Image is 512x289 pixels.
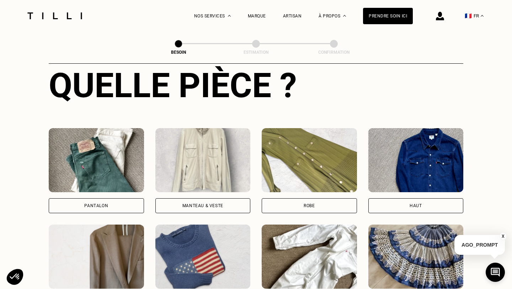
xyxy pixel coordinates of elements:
[182,204,223,208] div: Manteau & Veste
[410,204,422,208] div: Haut
[143,50,214,55] div: Besoin
[343,15,346,17] img: Menu déroulant à propos
[363,8,413,24] a: Prendre soin ici
[436,12,444,20] img: icône connexion
[228,15,231,17] img: Menu déroulant
[248,14,266,19] a: Marque
[368,225,464,289] img: Tilli retouche votre Jupe
[155,128,251,192] img: Tilli retouche votre Manteau & Veste
[220,50,292,55] div: Estimation
[298,50,369,55] div: Confirmation
[368,128,464,192] img: Tilli retouche votre Haut
[283,14,302,19] a: Artisan
[155,225,251,289] img: Tilli retouche votre Pull & gilet
[49,128,144,192] img: Tilli retouche votre Pantalon
[49,65,463,105] div: Quelle pièce ?
[25,12,85,19] img: Logo du service de couturière Tilli
[262,225,357,289] img: Tilli retouche votre Combinaison
[465,12,472,19] span: 🇫🇷
[84,204,108,208] div: Pantalon
[500,232,507,240] button: X
[49,225,144,289] img: Tilli retouche votre Tailleur
[262,128,357,192] img: Tilli retouche votre Robe
[454,235,505,255] p: AGO_PROMPT
[304,204,315,208] div: Robe
[481,15,484,17] img: menu déroulant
